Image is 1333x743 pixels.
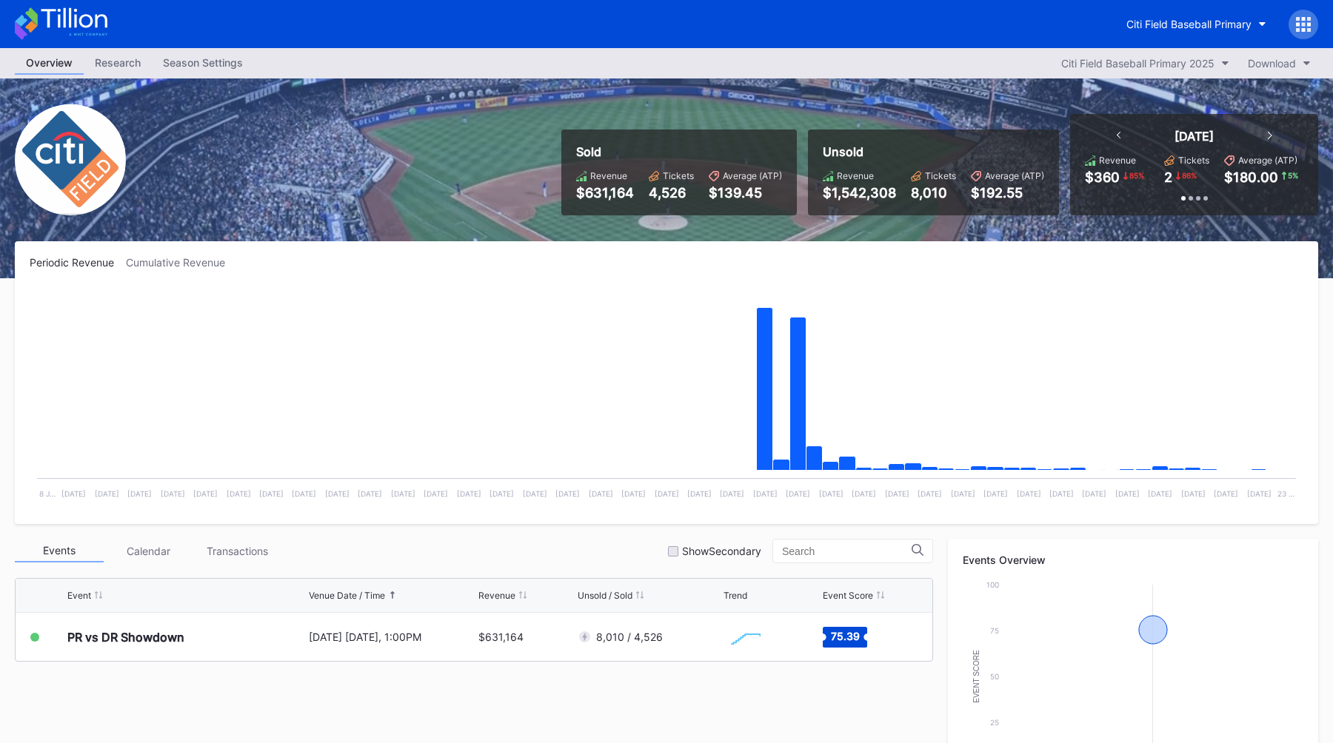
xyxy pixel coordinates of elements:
div: Calendar [104,539,193,562]
div: Events [15,539,104,562]
text: [DATE] [621,489,646,498]
text: [DATE] [1214,489,1238,498]
div: $192.55 [971,185,1044,201]
text: [DATE] [885,489,909,498]
text: [DATE] [687,489,712,498]
div: 4,526 [649,185,694,201]
text: 75 [990,626,999,635]
div: Tickets [663,170,694,181]
input: Search [782,545,912,557]
text: [DATE] [1181,489,1206,498]
div: [DATE] [1175,129,1214,144]
text: [DATE] [292,489,316,498]
div: Revenue [478,590,515,601]
text: [DATE] [951,489,975,498]
text: [DATE] [523,489,547,498]
text: [DATE] [1049,489,1074,498]
a: Season Settings [152,52,254,75]
text: [DATE] [193,489,218,498]
div: PR vs DR Showdown [67,630,184,645]
text: 100 [986,580,999,589]
div: Tickets [925,170,956,181]
button: Citi Field Baseball Primary [1115,10,1277,38]
div: $360 [1085,169,1120,185]
div: 8,010 / 4,526 [596,631,663,643]
text: [DATE] [457,489,481,498]
text: [DATE] [852,489,876,498]
div: Unsold / Sold [578,590,632,601]
div: Sold [576,144,782,159]
text: [DATE] [227,489,251,498]
div: Citi Field Baseball Primary [1126,18,1252,30]
text: [DATE] [1247,489,1272,498]
text: 23 … [1277,489,1294,498]
text: 75.39 [830,629,859,642]
button: Citi Field Baseball Primary 2025 [1054,53,1237,73]
div: Season Settings [152,52,254,73]
text: [DATE] [918,489,942,498]
div: Periodic Revenue [30,256,126,269]
a: Research [84,52,152,75]
div: Research [84,52,152,73]
text: [DATE] [161,489,185,498]
text: [DATE] [490,489,514,498]
text: [DATE] [1148,489,1172,498]
div: Average (ATP) [985,170,1044,181]
text: [DATE] [95,489,119,498]
div: Average (ATP) [1238,155,1297,166]
img: Citi_Field_Baseball_Primary.png [15,104,126,215]
div: 85 % [1128,169,1146,181]
div: Revenue [1099,155,1136,166]
div: $1,542,308 [823,185,896,201]
div: Show Secondary [682,545,761,557]
text: 25 [990,718,999,727]
div: $631,164 [576,185,634,201]
text: [DATE] [786,489,810,498]
text: [DATE] [424,489,448,498]
div: Trend [724,590,747,601]
div: Revenue [837,170,874,181]
text: [DATE] [1115,489,1140,498]
div: $631,164 [478,631,524,643]
button: Download [1240,53,1318,73]
text: [DATE] [555,489,580,498]
text: [DATE] [1082,489,1106,498]
text: [DATE] [325,489,350,498]
div: Citi Field Baseball Primary 2025 [1061,57,1215,70]
div: Event Score [823,590,873,601]
text: 50 [990,672,999,681]
svg: Chart title [724,619,768,656]
text: [DATE] [61,489,86,498]
text: 8 J… [39,489,56,498]
div: Average (ATP) [723,170,782,181]
div: Tickets [1178,155,1209,166]
div: 5 % [1286,169,1300,181]
text: [DATE] [655,489,679,498]
text: [DATE] [983,489,1008,498]
div: 8,010 [911,185,956,201]
div: Cumulative Revenue [126,256,237,269]
div: 2 [1164,169,1172,185]
div: Download [1248,57,1296,70]
text: [DATE] [819,489,843,498]
text: Event Score [972,650,980,703]
div: 86 % [1180,169,1198,181]
a: Overview [15,52,84,75]
text: [DATE] [589,489,613,498]
text: [DATE] [753,489,778,498]
div: Events Overview [963,554,1303,566]
svg: Chart title [30,287,1303,509]
text: [DATE] [720,489,744,498]
div: Venue Date / Time [309,590,385,601]
div: [DATE] [DATE], 1:00PM [309,631,475,643]
text: [DATE] [127,489,152,498]
text: [DATE] [391,489,415,498]
div: Event [67,590,91,601]
div: Revenue [590,170,627,181]
text: [DATE] [259,489,284,498]
div: Transactions [193,539,281,562]
div: $180.00 [1224,169,1278,185]
div: Unsold [823,144,1044,159]
div: $139.45 [709,185,782,201]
